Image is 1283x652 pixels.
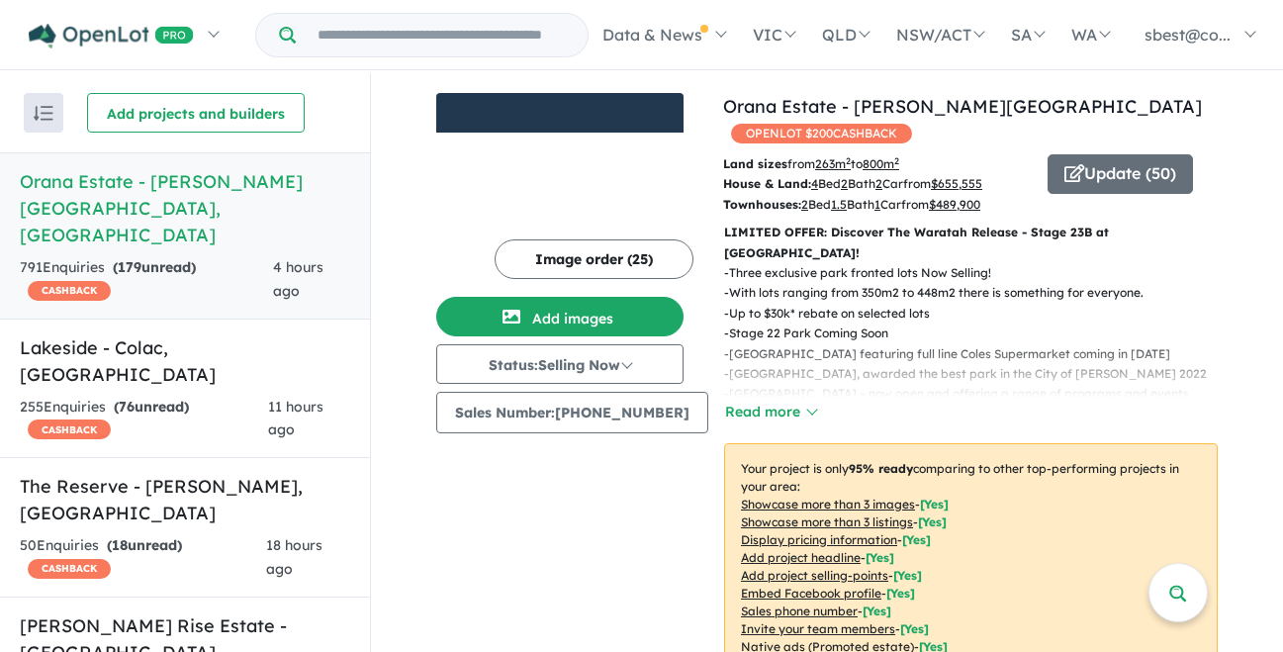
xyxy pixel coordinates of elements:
[1048,154,1193,194] button: Update (50)
[28,419,111,439] span: CASHBACK
[20,473,350,526] h5: The Reserve - [PERSON_NAME] , [GEOGRAPHIC_DATA]
[863,604,891,618] span: [ Yes ]
[268,398,323,439] span: 11 hours ago
[929,197,980,212] u: $ 489,900
[741,621,895,636] u: Invite your team members
[34,106,53,121] img: sort.svg
[28,281,111,301] span: CASHBACK
[851,156,899,171] span: to
[723,174,1033,194] p: Bed Bath Car from
[893,568,922,583] span: [ Yes ]
[918,514,947,529] span: [ Yes ]
[846,155,851,166] sup: 2
[495,239,693,279] button: Image order (25)
[724,283,1234,303] p: - With lots ranging from 350m2 to 448m2 there is something for everyone.
[741,586,881,601] u: Embed Facebook profile
[886,586,915,601] span: [ Yes ]
[1145,25,1231,45] span: sbest@co...
[118,258,141,276] span: 179
[112,536,128,554] span: 18
[273,258,323,300] span: 4 hours ago
[866,550,894,565] span: [ Yes ]
[28,559,111,579] span: CASHBACK
[724,401,817,423] button: Read more
[723,176,811,191] b: House & Land:
[849,461,913,476] b: 95 % ready
[741,497,915,512] u: Showcase more than 3 images
[874,197,880,212] u: 1
[741,514,913,529] u: Showcase more than 3 listings
[724,344,1234,364] p: - [GEOGRAPHIC_DATA] featuring full line Coles Supermarket coming in [DATE]
[724,304,1234,324] p: - Up to $30k* rebate on selected lots
[20,256,273,304] div: 791 Enquir ies
[831,197,847,212] u: 1.5
[931,176,982,191] u: $ 655,555
[875,176,882,191] u: 2
[29,24,194,48] img: Openlot PRO Logo White
[20,334,350,388] h5: Lakeside - Colac , [GEOGRAPHIC_DATA]
[724,263,1234,283] p: - Three exclusive park fronted lots Now Selling!
[815,156,851,171] u: 263 m
[724,324,1234,343] p: - Stage 22 Park Coming Soon
[20,534,266,582] div: 50 Enquir ies
[894,155,899,166] sup: 2
[723,195,1033,215] p: Bed Bath Car from
[741,532,897,547] u: Display pricing information
[724,384,1234,404] p: - [GEOGRAPHIC_DATA] – now open and offering a range of programs and events
[436,392,708,433] button: Sales Number:[PHONE_NUMBER]
[731,124,912,143] span: OPENLOT $ 200 CASHBACK
[801,197,808,212] u: 2
[741,604,858,618] u: Sales phone number
[863,156,899,171] u: 800 m
[811,176,818,191] u: 4
[20,396,268,443] div: 255 Enquir ies
[119,398,135,416] span: 76
[266,536,322,578] span: 18 hours ago
[87,93,305,133] button: Add projects and builders
[920,497,949,512] span: [ Yes ]
[20,168,350,248] h5: Orana Estate - [PERSON_NAME][GEOGRAPHIC_DATA] , [GEOGRAPHIC_DATA]
[300,14,584,56] input: Try estate name, suburb, builder or developer
[723,154,1033,174] p: from
[741,550,861,565] u: Add project headline
[723,197,801,212] b: Townhouses:
[114,398,189,416] strong: ( unread)
[741,568,888,583] u: Add project selling-points
[900,621,929,636] span: [ Yes ]
[723,156,787,171] b: Land sizes
[113,258,196,276] strong: ( unread)
[902,532,931,547] span: [ Yes ]
[436,344,684,384] button: Status:Selling Now
[841,176,848,191] u: 2
[436,297,684,336] button: Add images
[724,223,1218,263] p: LIMITED OFFER: Discover The Waratah Release - Stage 23B at [GEOGRAPHIC_DATA]!
[723,95,1202,118] a: Orana Estate - [PERSON_NAME][GEOGRAPHIC_DATA]
[107,536,182,554] strong: ( unread)
[724,364,1234,384] p: - [GEOGRAPHIC_DATA], awarded the best park in the City of [PERSON_NAME] 2022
